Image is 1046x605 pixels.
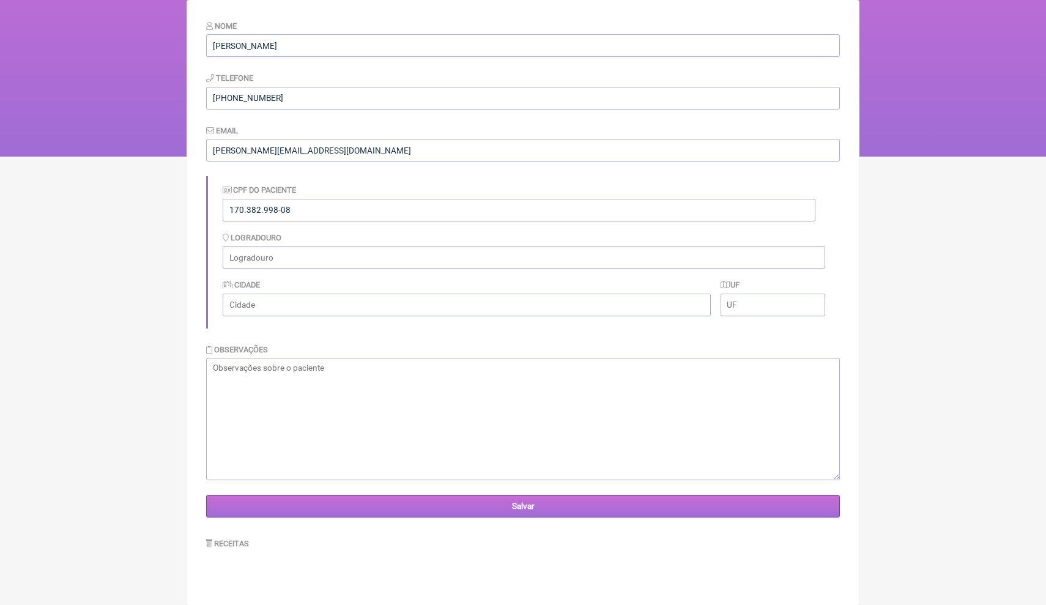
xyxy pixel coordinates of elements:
input: Identificação do Paciente [223,199,815,221]
label: Cidade [223,280,260,289]
label: Logradouro [223,233,281,242]
input: 21 9124 2137 [206,87,840,109]
input: Logradouro [223,246,825,269]
input: Nome do Paciente [206,34,840,57]
label: Nome [206,21,237,31]
label: Receitas [206,539,249,548]
input: paciente@email.com [206,139,840,161]
input: Cidade [223,294,711,316]
label: CPF do Paciente [223,185,296,195]
label: UF [721,280,740,289]
label: Observações [206,345,268,354]
input: UF [721,294,825,316]
label: Email [206,126,238,135]
input: Salvar [206,495,840,518]
label: Telefone [206,73,253,83]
